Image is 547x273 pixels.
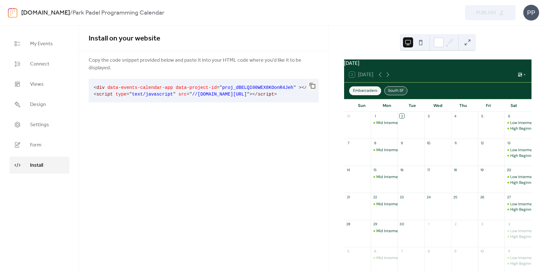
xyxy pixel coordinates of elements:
span: " [189,92,192,97]
div: [DATE] [344,59,531,67]
div: 22 [373,195,377,199]
div: 18 [453,168,458,172]
span: type [116,92,127,97]
div: Mid Intermediate Clinic (Level 2) [371,255,398,261]
span: > [249,92,252,97]
div: 4 [453,114,458,118]
span: Connect [30,60,49,68]
span: Install [30,162,43,169]
span: Copy the code snippet provided below and paste it into your HTML code where you'd like it to be d... [89,57,319,72]
div: Mid Intermediate Clinic (Level 2) [371,174,398,180]
div: 27 [506,195,511,199]
div: 3 [426,114,431,118]
a: Settings [9,116,69,133]
div: Mid Intermediate Clinic (Level 2) [371,202,398,207]
div: 16 [399,168,404,172]
div: 7 [346,140,351,145]
div: 21 [346,195,351,199]
span: = [217,85,220,90]
span: " [293,85,296,90]
span: data-events-calendar-app [107,85,173,90]
div: 26 [480,195,485,199]
b: / [70,7,72,19]
div: 20 [506,168,511,172]
div: 6 [506,114,511,118]
div: 6 [373,249,377,253]
span: = [127,92,129,97]
div: Low Intermediate Clinic (Level 1) [505,147,531,153]
img: logo [8,8,17,18]
a: Connect [9,55,69,72]
span: " [129,92,132,97]
div: 19 [480,168,485,172]
div: 24 [426,195,431,199]
span: < [94,85,97,90]
span: = [187,92,190,97]
div: High Beginner Clinic (Level 1) [505,126,531,131]
span: proj_dBELQI00WEX8KOonR4Jeh [222,85,293,90]
div: 29 [373,222,377,226]
div: 7 [399,249,404,253]
span: data-project-id [176,85,217,90]
div: Mid Intermediate Clinic (Level 2) [376,255,434,261]
div: 1 [373,114,377,118]
div: 4 [506,222,511,226]
div: 2 [399,114,404,118]
div: 10 [426,140,431,145]
div: High Beginner Clinic (Level 1) [505,180,531,185]
div: Mid Intermediate Clinic (Level 2) [376,174,434,180]
div: Mid Intermediate Clinic (Level 2) [376,147,434,153]
div: Wed [425,99,450,112]
div: Low Intermediate Clinic (Level 1) [505,255,531,261]
div: 3 [480,222,485,226]
span: < [94,92,97,97]
div: Mid Intermediate Clinic (Level 2) [376,228,434,234]
span: src [179,92,187,97]
div: 11 [506,249,511,253]
div: 12 [480,140,485,145]
b: Park Padel Programming Calendar [72,7,164,19]
span: " [219,85,222,90]
div: 25 [453,195,458,199]
a: Install [9,157,69,174]
div: High Beginner Clinic (Level 1) [505,234,531,239]
div: 15 [373,168,377,172]
span: " [173,92,176,97]
a: Views [9,76,69,93]
div: 8 [426,249,431,253]
div: 2 [453,222,458,226]
div: 23 [399,195,404,199]
span: Install on your website [89,32,160,46]
a: Form [9,136,69,153]
span: Views [30,81,44,88]
div: Low Intermediate Clinic (Level 1) [505,174,531,180]
span: </ [301,85,307,90]
div: PP [523,5,539,21]
span: > [274,92,277,97]
div: Tue [400,99,425,112]
div: Embarcadero [349,86,381,95]
div: Mon [374,99,400,112]
div: 14 [346,168,351,172]
div: 8 [373,140,377,145]
div: 5 [346,249,351,253]
div: Fri [476,99,501,112]
div: Mid Intermediate Clinic (Level 2) [376,202,434,207]
div: Sun [349,99,374,112]
div: 11 [453,140,458,145]
a: [DOMAIN_NAME] [21,7,70,19]
div: 31 [346,114,351,118]
div: South SF [384,86,407,95]
div: High Beginner Clinic (Level 1) [505,207,531,212]
div: Sat [501,99,526,112]
span: Design [30,101,46,109]
div: 28 [346,222,351,226]
span: text/javascript [132,92,173,97]
span: My Events [30,40,53,48]
div: Mid Intermediate Clinic (Level 2) [371,120,398,126]
div: 13 [506,140,511,145]
span: > [299,85,302,90]
div: Mid Intermediate Clinic (Level 2) [371,147,398,153]
div: High Beginner Clinic (Level 1) [505,153,531,158]
span: " [247,92,250,97]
